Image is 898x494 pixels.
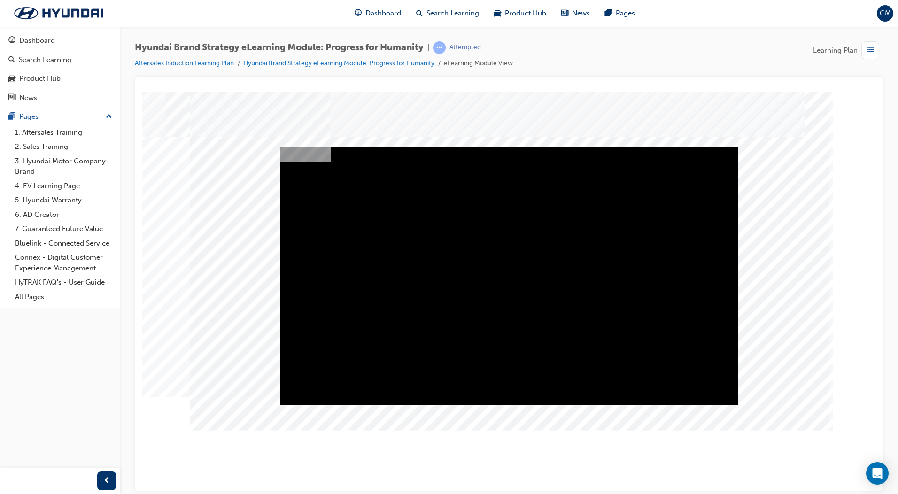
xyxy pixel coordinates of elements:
[8,94,15,102] span: news-icon
[8,75,15,83] span: car-icon
[416,8,423,19] span: search-icon
[449,43,481,52] div: Attempted
[880,8,891,19] span: CM
[135,59,234,67] a: Aftersales Induction Learning Plan
[8,37,15,45] span: guage-icon
[243,59,434,67] a: Hyundai Brand Strategy eLearning Module: Progress for Humanity
[444,58,513,69] li: eLearning Module View
[505,8,546,19] span: Product Hub
[11,236,116,251] a: Bluelink - Connected Service
[616,8,635,19] span: Pages
[433,41,446,54] span: learningRecordVerb_ATTEMPT-icon
[365,8,401,19] span: Dashboard
[4,70,116,87] a: Product Hub
[135,42,424,53] span: Hyundai Brand Strategy eLearning Module: Progress for Humanity
[11,275,116,290] a: HyTRAK FAQ's - User Guide
[355,8,362,19] span: guage-icon
[409,4,487,23] a: search-iconSearch Learning
[19,54,71,65] div: Search Learning
[11,179,116,193] a: 4. EV Learning Page
[866,462,889,485] div: Open Intercom Messenger
[11,250,116,275] a: Connex - Digital Customer Experience Management
[11,139,116,154] a: 2. Sales Training
[813,41,883,59] button: Learning Plan
[487,4,554,23] a: car-iconProduct Hub
[554,4,597,23] a: news-iconNews
[4,108,116,125] button: Pages
[347,4,409,23] a: guage-iconDashboard
[8,113,15,121] span: pages-icon
[867,45,874,56] span: list-icon
[494,8,501,19] span: car-icon
[877,5,893,22] button: CM
[106,111,112,123] span: up-icon
[138,55,596,313] div: Video
[561,8,568,19] span: news-icon
[4,30,116,108] button: DashboardSearch LearningProduct HubNews
[11,222,116,236] a: 7. Guaranteed Future Value
[19,93,37,103] div: News
[11,193,116,208] a: 5. Hyundai Warranty
[605,8,612,19] span: pages-icon
[103,475,110,487] span: prev-icon
[597,4,643,23] a: pages-iconPages
[19,73,61,84] div: Product Hub
[11,290,116,304] a: All Pages
[5,3,113,23] img: Trak
[4,89,116,107] a: News
[426,8,479,19] span: Search Learning
[4,51,116,69] a: Search Learning
[11,125,116,140] a: 1. Aftersales Training
[572,8,590,19] span: News
[427,42,429,53] span: |
[8,56,15,64] span: search-icon
[11,208,116,222] a: 6. AD Creator
[4,32,116,49] a: Dashboard
[813,45,858,56] span: Learning Plan
[11,154,116,179] a: 3. Hyundai Motor Company Brand
[19,35,55,46] div: Dashboard
[19,111,39,122] div: Pages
